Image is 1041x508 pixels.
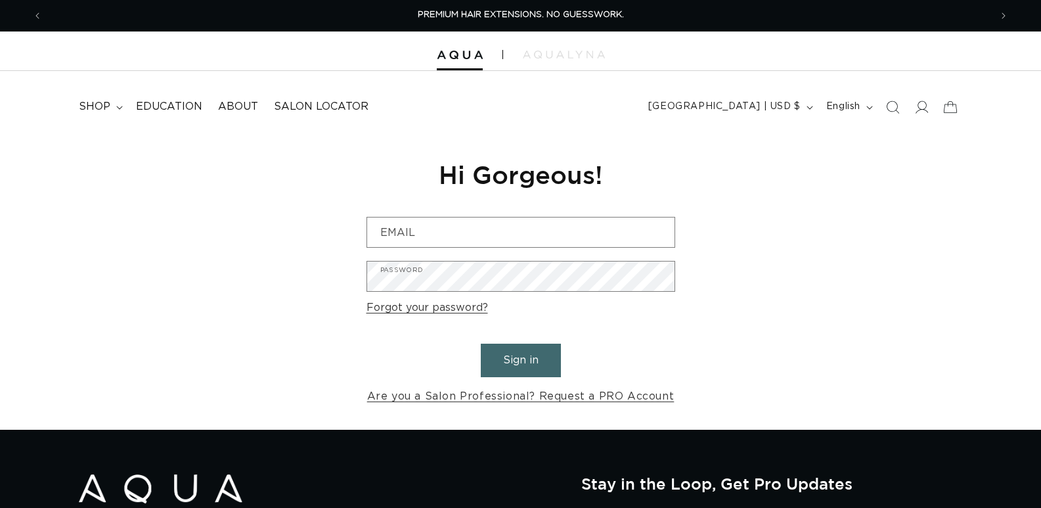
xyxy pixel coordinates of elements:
h2: Stay in the Loop, Get Pro Updates [581,474,962,493]
summary: shop [71,92,128,122]
a: Forgot your password? [366,298,488,317]
span: English [826,100,860,114]
button: [GEOGRAPHIC_DATA] | USD $ [640,95,818,120]
button: Next announcement [989,3,1018,28]
img: Aqua Hair Extensions [437,51,483,60]
span: Education [136,100,202,114]
span: About [218,100,258,114]
img: aqualyna.com [523,51,605,58]
button: English [818,95,878,120]
button: Sign in [481,344,561,377]
span: PREMIUM HAIR EXTENSIONS. NO GUESSWORK. [418,11,624,19]
a: Are you a Salon Professional? Request a PRO Account [367,387,675,406]
span: [GEOGRAPHIC_DATA] | USD $ [648,100,801,114]
a: Salon Locator [266,92,376,122]
summary: Search [878,93,907,122]
button: Previous announcement [23,3,52,28]
a: Education [128,92,210,122]
a: About [210,92,266,122]
span: Salon Locator [274,100,368,114]
h1: Hi Gorgeous! [366,158,675,191]
span: shop [79,100,110,114]
input: Email [367,218,675,247]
